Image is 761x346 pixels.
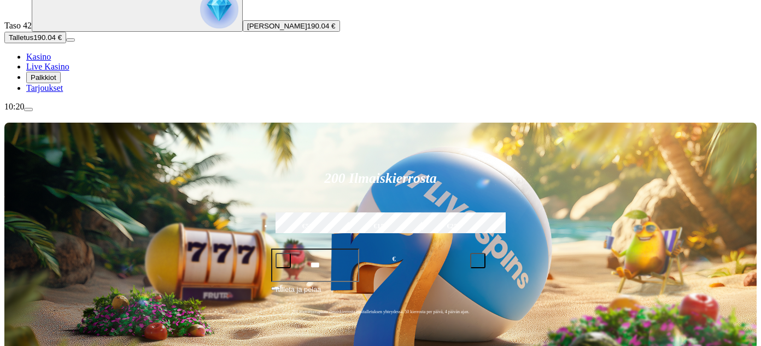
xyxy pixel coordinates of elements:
[470,253,485,268] button: plus icon
[4,102,24,111] span: 10:20
[66,38,75,42] button: menu
[33,33,62,42] span: 190.04 €
[273,211,342,243] label: €50
[419,211,488,243] label: €250
[271,284,490,304] button: Talleta ja pelaa
[280,283,283,290] span: €
[9,33,33,42] span: Talletus
[346,211,415,243] label: €150
[4,52,757,93] nav: Main menu
[31,73,56,82] span: Palkkiot
[26,83,63,93] a: Tarjoukset
[276,253,291,268] button: minus icon
[247,22,307,30] span: [PERSON_NAME]
[307,22,336,30] span: 190.04 €
[274,284,321,304] span: Talleta ja pelaa
[26,62,69,71] a: Live Kasino
[26,52,51,61] a: Kasino
[4,32,66,43] button: Talletusplus icon190.04 €
[26,72,61,83] button: Palkkiot
[393,254,396,264] span: €
[243,20,340,32] button: [PERSON_NAME]190.04 €
[24,108,33,111] button: menu
[4,21,32,30] span: Taso 42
